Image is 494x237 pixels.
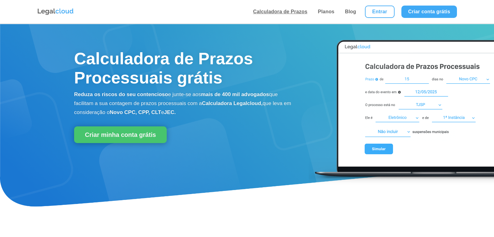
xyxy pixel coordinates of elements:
b: Reduza os riscos do seu contencioso [74,91,168,97]
img: Calculadora de Prazos Processuais Legalcloud [309,33,494,185]
a: Entrar [365,6,395,18]
a: Calculadora de Prazos Processuais Legalcloud [309,181,494,186]
img: Logo da Legalcloud [37,8,74,16]
b: JEC. [164,109,176,115]
p: e junte-se aos que facilitam a sua contagem de prazos processuais com a que leva em consideração o e [74,90,296,117]
span: Calculadora de Prazos Processuais grátis [74,49,253,87]
a: Criar minha conta grátis [74,126,167,143]
b: Calculadora Legalcloud, [202,100,263,106]
b: Novo CPC, CPP, CLT [110,109,161,115]
b: mais de 400 mil advogados [201,91,269,97]
a: Criar conta grátis [401,6,457,18]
